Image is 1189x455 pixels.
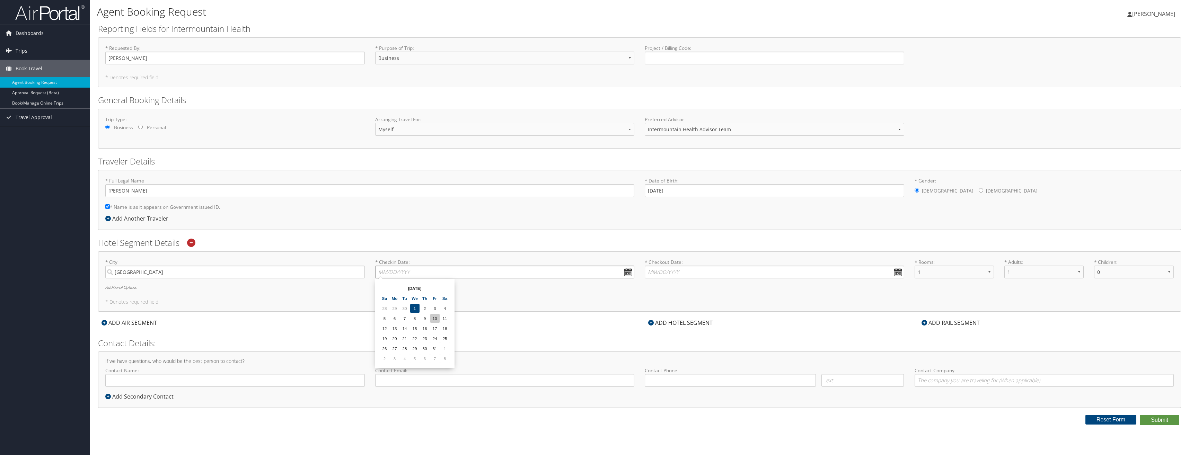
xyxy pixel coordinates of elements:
td: 2 [420,304,430,313]
td: 11 [440,314,450,323]
input: * Checkout Date: [645,266,904,278]
label: * City [105,259,365,278]
td: 6 [390,314,399,323]
td: 12 [380,324,389,333]
td: 14 [400,324,409,333]
div: Add Secondary Contact [105,392,177,401]
td: 31 [430,344,440,353]
div: ADD HOTEL SEGMENT [645,319,716,327]
div: ADD RAIL SEGMENT [918,319,983,327]
h2: Reporting Fields for Intermountain Health [98,23,1181,35]
label: Preferred Advisor [645,116,904,123]
label: * Purpose of Trip : [375,45,635,70]
th: Sa [440,294,450,303]
td: 16 [420,324,430,333]
label: Trip Type: [105,116,365,123]
th: [DATE] [390,284,440,293]
td: 29 [390,304,399,313]
label: * Checkin Date: [375,259,635,278]
h5: * Denotes required field [105,75,1174,80]
label: * Adults: [1004,259,1084,266]
td: 21 [400,334,409,343]
td: 4 [440,304,450,313]
td: 20 [390,334,399,343]
td: 24 [430,334,440,343]
td: 1 [440,344,450,353]
td: 9 [420,314,430,323]
td: 29 [410,344,420,353]
input: * Gender:[DEMOGRAPHIC_DATA][DEMOGRAPHIC_DATA] [915,188,919,193]
input: * Name is as it appears on Government issued ID. [105,204,110,209]
div: ADD AIR SEGMENT [98,319,160,327]
div: ADD CAR SEGMENT [371,319,436,327]
td: 3 [430,304,440,313]
td: 30 [420,344,430,353]
h6: Additional Options: [105,285,1174,289]
th: Fr [430,294,440,303]
td: 1 [410,304,420,313]
td: 28 [380,304,389,313]
td: 7 [430,354,440,363]
td: 22 [410,334,420,343]
a: [PERSON_NAME] [1127,3,1182,24]
td: 4 [400,354,409,363]
input: Contact Email: [375,374,635,387]
td: 3 [390,354,399,363]
label: * Gender: [915,177,1174,198]
span: Travel Approval [16,109,52,126]
td: 13 [390,324,399,333]
td: 26 [380,344,389,353]
input: .ext [821,374,904,387]
td: 25 [440,334,450,343]
td: 2 [380,354,389,363]
label: * Children: [1094,259,1173,266]
th: We [410,294,420,303]
td: 6 [420,354,430,363]
td: 19 [380,334,389,343]
input: * Gender:[DEMOGRAPHIC_DATA][DEMOGRAPHIC_DATA] [979,188,983,193]
label: [DEMOGRAPHIC_DATA] [986,184,1037,197]
h5: * Denotes required field [105,300,1174,304]
td: 23 [420,334,430,343]
label: * Checkout Date: [645,259,904,278]
h2: Traveler Details [98,155,1181,167]
input: * Full Legal Name [105,184,634,197]
label: Project / Billing Code : [645,45,904,64]
label: Arranging Travel For: [375,116,635,123]
label: * Full Legal Name [105,177,634,197]
h2: General Booking Details [98,94,1181,106]
label: Contact Email: [375,367,635,387]
th: Su [380,294,389,303]
td: 5 [380,314,389,323]
h2: Contact Details: [98,337,1181,349]
label: * Name is as it appears on Government issued ID. [105,200,220,213]
h4: If we have questions, who would be the best person to contact? [105,359,1174,364]
td: 17 [430,324,440,333]
td: 5 [410,354,420,363]
span: Dashboards [16,25,44,42]
th: Tu [400,294,409,303]
td: 18 [440,324,450,333]
td: 8 [440,354,450,363]
span: [PERSON_NAME] [1132,10,1175,18]
input: Contact Company [915,374,1174,387]
td: 8 [410,314,420,323]
span: Book Travel [16,60,42,77]
img: airportal-logo.png [15,5,85,21]
input: * Checkin Date: [375,266,635,278]
label: * Date of Birth: [645,177,904,197]
h2: Hotel Segment Details [98,237,1181,249]
input: Contact Name: [105,374,365,387]
th: Th [420,294,430,303]
label: Contact Company [915,367,1174,387]
label: Contact Name: [105,367,365,387]
label: * Requested By : [105,45,365,64]
td: 10 [430,314,440,323]
label: Business [114,124,133,131]
button: Submit [1140,415,1179,425]
label: Contact Phone [645,367,904,374]
input: * Requested By: [105,52,365,64]
input: Project / Billing Code: [645,52,904,64]
span: Trips [16,42,27,60]
label: Personal [147,124,166,131]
